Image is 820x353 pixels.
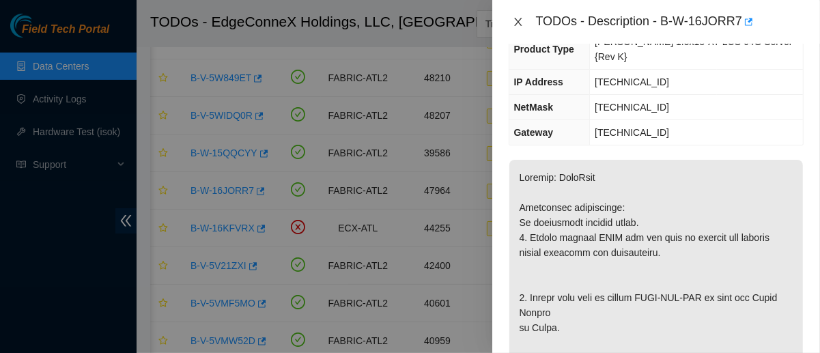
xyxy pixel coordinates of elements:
span: IP Address [514,76,563,87]
span: [TECHNICAL_ID] [595,76,669,87]
span: NetMask [514,102,554,113]
div: TODOs - Description - B-W-16JORR7 [536,11,804,33]
span: Gateway [514,127,554,138]
span: Product Type [514,44,574,55]
span: close [513,16,524,27]
button: Close [509,16,528,29]
span: [TECHNICAL_ID] [595,102,669,113]
span: [TECHNICAL_ID] [595,127,669,138]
